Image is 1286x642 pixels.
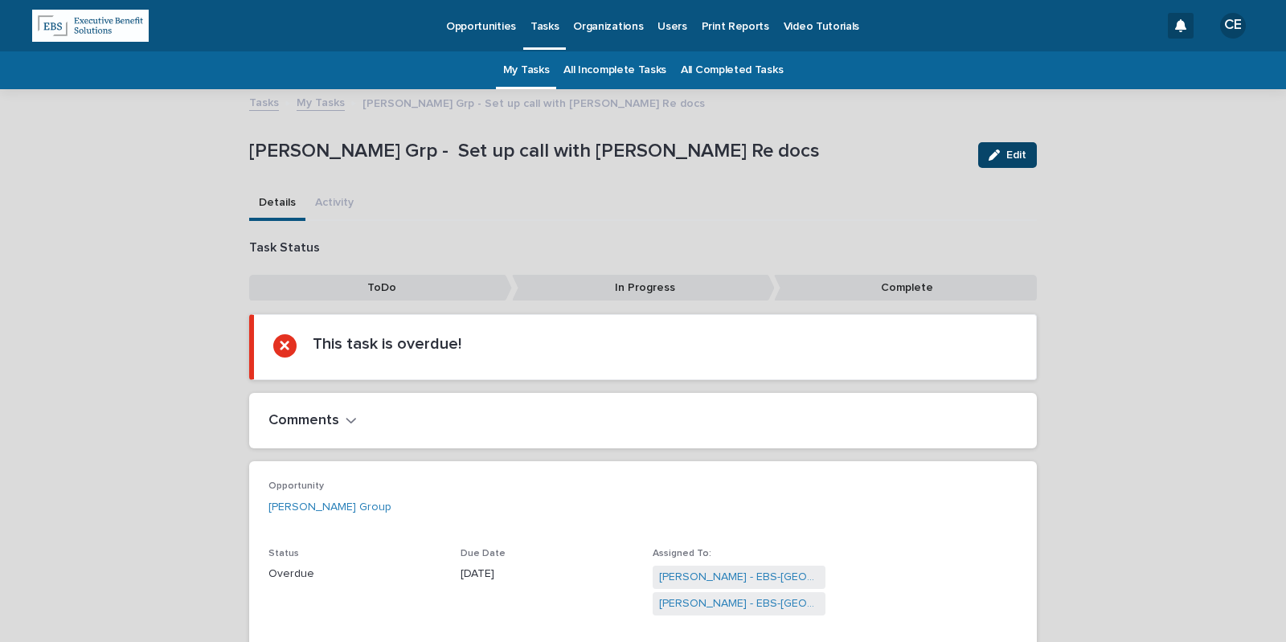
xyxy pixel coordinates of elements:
h2: This task is overdue! [313,334,461,354]
p: In Progress [512,275,775,301]
span: Opportunity [268,481,324,491]
h2: Comments [268,412,339,430]
img: kRBAWhqLSQ2DPCCnFJ2X [32,10,149,42]
div: CE [1220,13,1246,39]
a: Tasks [249,92,279,111]
p: Complete [774,275,1037,301]
span: Status [268,549,299,558]
p: [DATE] [461,566,633,583]
a: [PERSON_NAME] - EBS-[GEOGRAPHIC_DATA] [659,569,819,586]
button: Comments [268,412,357,430]
span: Edit [1006,149,1026,161]
p: [PERSON_NAME] Grp - Set up call with [PERSON_NAME] Re docs [249,140,965,163]
a: My Tasks [503,51,550,89]
p: [PERSON_NAME] Grp - Set up call with [PERSON_NAME] Re docs [362,93,705,111]
a: All Completed Tasks [681,51,783,89]
button: Activity [305,187,363,221]
a: All Incomplete Tasks [563,51,666,89]
p: Task Status [249,240,1037,256]
button: Edit [978,142,1037,168]
a: [PERSON_NAME] - EBS-[GEOGRAPHIC_DATA] [659,595,819,612]
a: My Tasks [297,92,345,111]
p: ToDo [249,275,512,301]
a: [PERSON_NAME] Group [268,499,391,516]
span: Assigned To: [653,549,711,558]
span: Due Date [461,549,506,558]
p: Overdue [268,566,441,583]
button: Details [249,187,305,221]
